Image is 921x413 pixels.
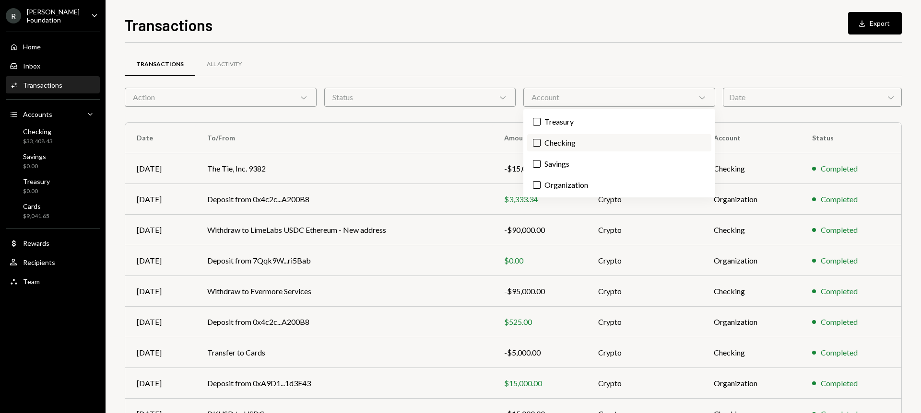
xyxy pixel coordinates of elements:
[6,253,100,271] a: Recipients
[196,123,493,153] th: To/From
[533,160,541,168] button: Savings
[196,215,493,245] td: Withdraw to LimeLabs USDC Ethereum - New address
[125,52,195,77] a: Transactions
[23,177,50,185] div: Treasury
[6,8,21,23] div: R
[125,15,213,34] h1: Transactions
[6,174,100,197] a: Treasury$0.00
[533,118,541,126] button: Treasury
[196,307,493,337] td: Deposit from 0x4c2c...A200B8
[702,307,800,337] td: Organization
[207,60,242,69] div: All Activity
[821,194,858,205] div: Completed
[23,162,46,171] div: $0.00
[23,212,49,220] div: $9,041.65
[702,337,800,368] td: Checking
[23,81,62,89] div: Transactions
[587,245,702,276] td: Crypto
[196,276,493,307] td: Withdraw to Evermore Services
[137,347,184,358] div: [DATE]
[821,286,858,297] div: Completed
[504,194,575,205] div: $3,333.34
[23,127,53,136] div: Checking
[137,316,184,328] div: [DATE]
[821,255,858,266] div: Completed
[27,8,83,24] div: [PERSON_NAME] Foundation
[6,273,100,290] a: Team
[702,184,800,215] td: Organization
[6,38,100,55] a: Home
[196,245,493,276] td: Deposit from 7Qqk9W...ri5Bab
[6,105,100,123] a: Accounts
[702,153,800,184] td: Checking
[196,337,493,368] td: Transfer to Cards
[6,76,100,93] a: Transactions
[137,286,184,297] div: [DATE]
[23,152,46,161] div: Savings
[23,239,49,247] div: Rewards
[136,60,184,69] div: Transactions
[533,181,541,189] button: Organization
[125,88,317,107] div: Action
[6,149,100,172] a: Savings$0.00
[6,234,100,252] a: Rewards
[523,88,715,107] div: Account
[493,123,587,153] th: Amount
[195,52,253,77] a: All Activity
[821,316,858,328] div: Completed
[23,277,40,286] div: Team
[504,347,575,358] div: -$5,000.00
[821,378,858,389] div: Completed
[504,316,575,328] div: $525.00
[504,286,575,297] div: -$95,000.00
[23,258,55,266] div: Recipients
[702,245,800,276] td: Organization
[723,88,902,107] div: Date
[196,153,493,184] td: The Tie, Inc. 9382
[527,155,711,172] label: Savings
[23,43,41,51] div: Home
[196,184,493,215] td: Deposit from 0x4c2c...A200B8
[23,138,53,146] div: $33,408.43
[702,123,800,153] th: Account
[527,134,711,151] label: Checking
[23,62,40,70] div: Inbox
[137,163,184,174] div: [DATE]
[848,12,902,34] button: Export
[504,255,575,266] div: $0.00
[587,307,702,337] td: Crypto
[587,368,702,399] td: Crypto
[587,184,702,215] td: Crypto
[504,163,575,174] div: -$15,006.01
[137,224,184,236] div: [DATE]
[821,224,858,236] div: Completed
[125,123,196,153] th: Date
[504,378,575,389] div: $15,000.00
[23,110,52,118] div: Accounts
[821,347,858,358] div: Completed
[702,368,800,399] td: Organization
[6,57,100,74] a: Inbox
[137,255,184,266] div: [DATE]
[504,224,575,236] div: -$90,000.00
[801,123,901,153] th: Status
[6,125,100,148] a: Checking$33,408.43
[137,378,184,389] div: [DATE]
[702,215,800,245] td: Checking
[821,163,858,174] div: Completed
[6,199,100,222] a: Cards$9,041.65
[587,215,702,245] td: Crypto
[527,113,711,130] label: Treasury
[23,187,50,195] div: $0.00
[587,276,702,307] td: Crypto
[527,176,711,194] label: Organization
[23,202,49,210] div: Cards
[137,194,184,205] div: [DATE]
[196,368,493,399] td: Deposit from 0xA9D1...1d3E43
[587,337,702,368] td: Crypto
[324,88,516,107] div: Status
[702,276,800,307] td: Checking
[533,139,541,147] button: Checking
